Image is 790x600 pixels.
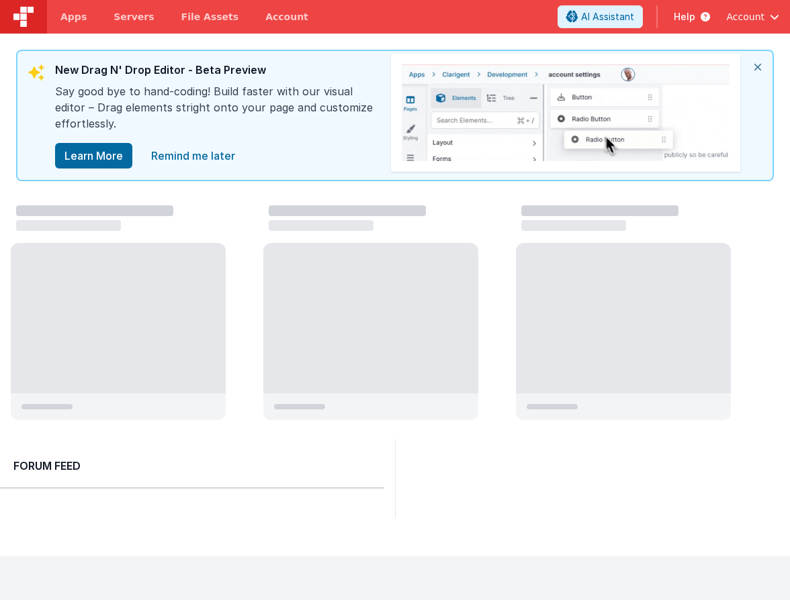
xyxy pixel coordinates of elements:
span: AI Assistant [581,10,634,23]
i: close [743,51,773,83]
button: AI Assistant [558,5,643,28]
span: Apps [60,10,87,23]
button: Account [726,10,779,23]
a: close [143,142,243,169]
span: File Assets [181,10,239,23]
div: Say good bye to hand-coding! Build faster with our visual editor – Drag elements stright onto you... [55,83,378,142]
button: Learn More [55,143,132,168]
div: New Drag N' Drop Editor - Beta Preview [55,62,378,83]
span: Account [726,10,764,23]
h2: Forum Feed [13,458,371,474]
span: Servers [114,10,154,23]
span: Help [674,10,695,23]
